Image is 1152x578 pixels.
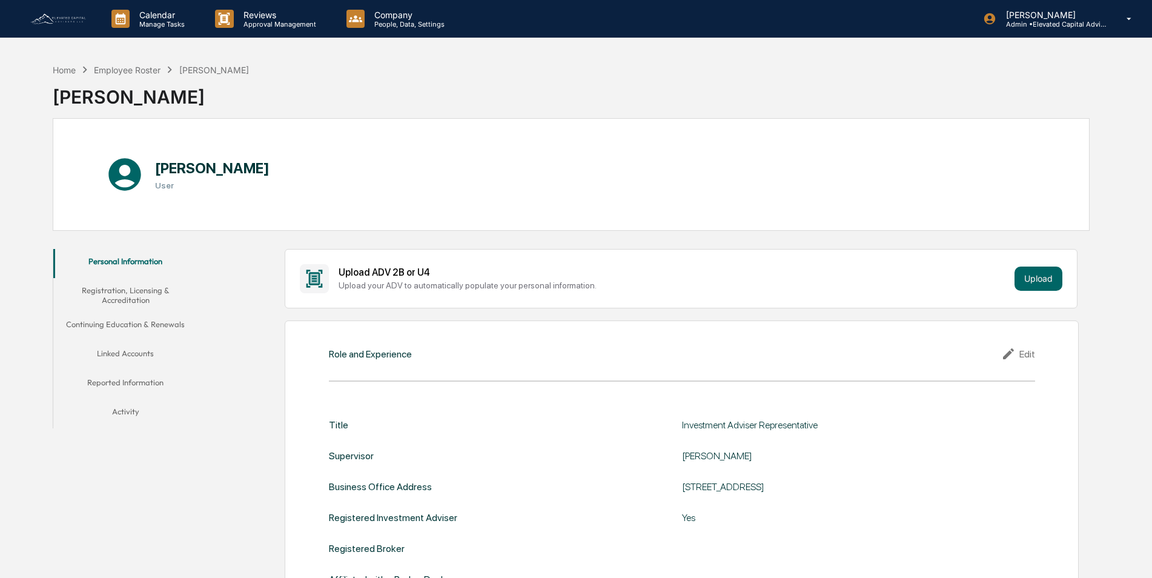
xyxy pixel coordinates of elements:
[53,249,198,278] button: Personal Information
[329,543,405,554] div: Registered Broker
[682,450,985,462] div: [PERSON_NAME]
[53,341,198,370] button: Linked Accounts
[53,399,198,428] button: Activity
[234,20,322,28] p: Approval Management
[94,65,161,75] div: Employee Roster
[155,181,270,190] h3: User
[329,512,457,523] div: Registered Investment Adviser
[329,348,412,360] div: Role and Experience
[996,20,1109,28] p: Admin • Elevated Capital Advisors
[1113,538,1146,571] iframe: Open customer support
[339,267,1009,278] div: Upload ADV 2B or U4
[1001,347,1035,361] div: Edit
[130,10,191,20] p: Calendar
[329,419,348,431] div: Title
[682,419,985,431] div: Investment Adviser Representative
[339,281,1009,290] div: Upload your ADV to automatically populate your personal information.
[53,65,76,75] div: Home
[29,12,87,25] img: logo
[682,481,985,493] div: [STREET_ADDRESS]
[1015,267,1062,291] button: Upload
[179,65,249,75] div: [PERSON_NAME]
[130,20,191,28] p: Manage Tasks
[53,370,198,399] button: Reported Information
[53,312,198,341] button: Continuing Education & Renewals
[329,481,432,493] div: Business Office Address
[329,450,374,462] div: Supervisor
[682,512,985,523] div: Yes
[365,10,451,20] p: Company
[53,249,198,429] div: secondary tabs example
[365,20,451,28] p: People, Data, Settings
[53,76,249,108] div: [PERSON_NAME]
[996,10,1109,20] p: [PERSON_NAME]
[53,278,198,313] button: Registration, Licensing & Accreditation
[234,10,322,20] p: Reviews
[155,159,270,177] h1: [PERSON_NAME]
